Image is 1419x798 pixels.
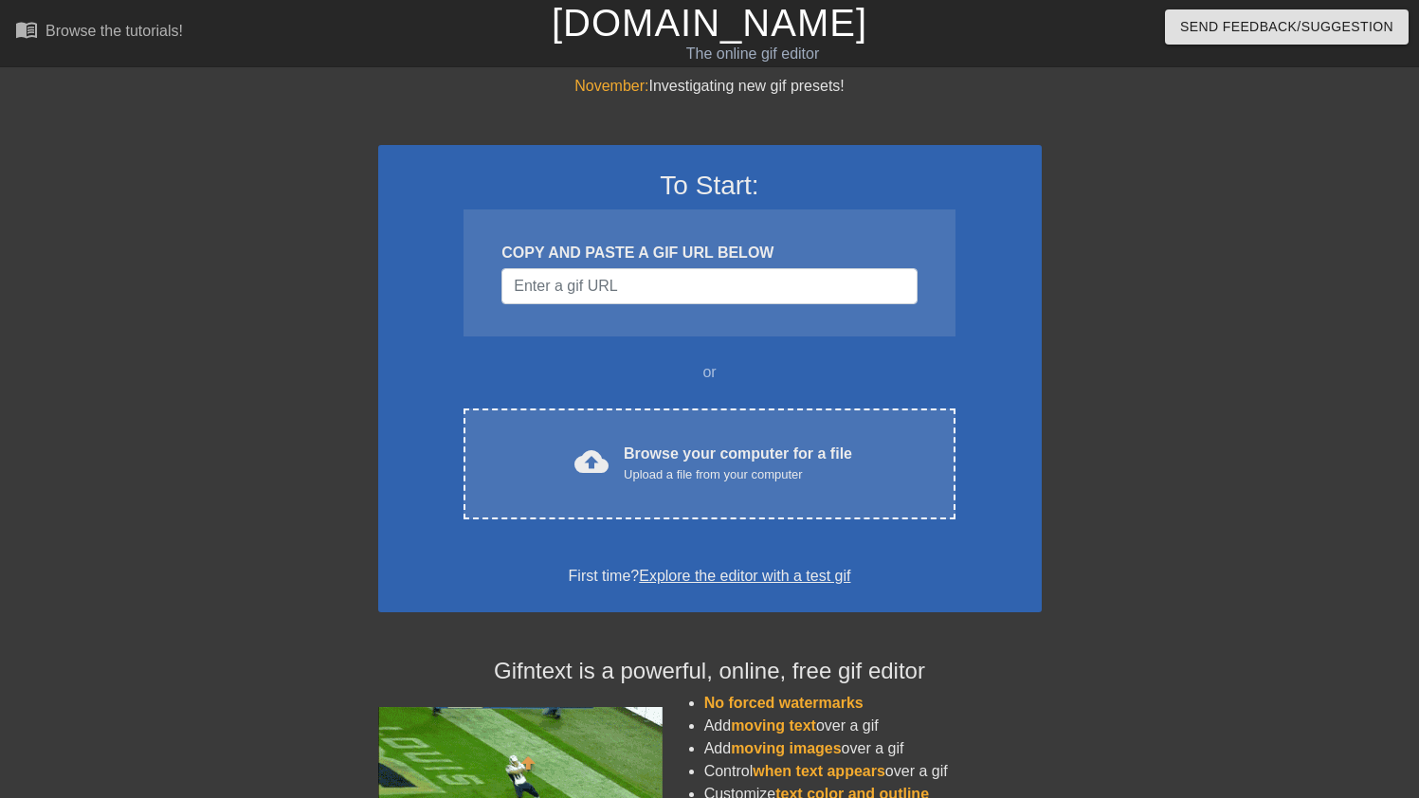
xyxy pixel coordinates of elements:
a: Browse the tutorials! [15,18,183,47]
span: moving images [731,740,841,756]
span: Send Feedback/Suggestion [1180,15,1393,39]
span: when text appears [753,763,885,779]
div: The online gif editor [482,43,1023,65]
span: No forced watermarks [704,695,864,711]
span: moving text [731,717,816,734]
input: Username [501,268,917,304]
li: Add over a gif [704,737,1042,760]
span: November: [574,78,648,94]
li: Control over a gif [704,760,1042,783]
div: Browse your computer for a file [624,443,852,484]
div: or [428,361,992,384]
a: Explore the editor with a test gif [639,568,850,584]
div: Browse the tutorials! [45,23,183,39]
span: cloud_upload [574,444,609,479]
span: menu_book [15,18,38,41]
h4: Gifntext is a powerful, online, free gif editor [378,658,1042,685]
a: [DOMAIN_NAME] [552,2,867,44]
div: Upload a file from your computer [624,465,852,484]
button: Send Feedback/Suggestion [1165,9,1409,45]
li: Add over a gif [704,715,1042,737]
h3: To Start: [403,170,1017,202]
div: COPY AND PASTE A GIF URL BELOW [501,242,917,264]
div: Investigating new gif presets! [378,75,1042,98]
div: First time? [403,565,1017,588]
